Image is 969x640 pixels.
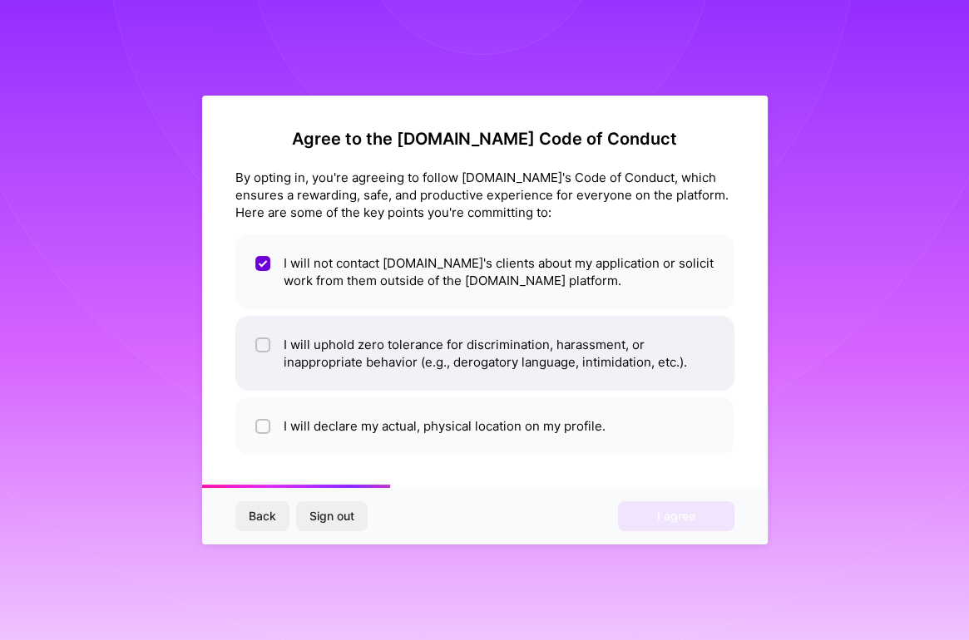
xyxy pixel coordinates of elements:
[309,508,354,524] span: Sign out
[235,397,734,455] li: I will declare my actual, physical location on my profile.
[296,501,368,531] button: Sign out
[235,501,289,531] button: Back
[235,129,734,149] h2: Agree to the [DOMAIN_NAME] Code of Conduct
[249,508,276,524] span: Back
[235,316,734,391] li: I will uphold zero tolerance for discrimination, harassment, or inappropriate behavior (e.g., der...
[235,234,734,309] li: I will not contact [DOMAIN_NAME]'s clients about my application or solicit work from them outside...
[235,169,734,221] div: By opting in, you're agreeing to follow [DOMAIN_NAME]'s Code of Conduct, which ensures a rewardin...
